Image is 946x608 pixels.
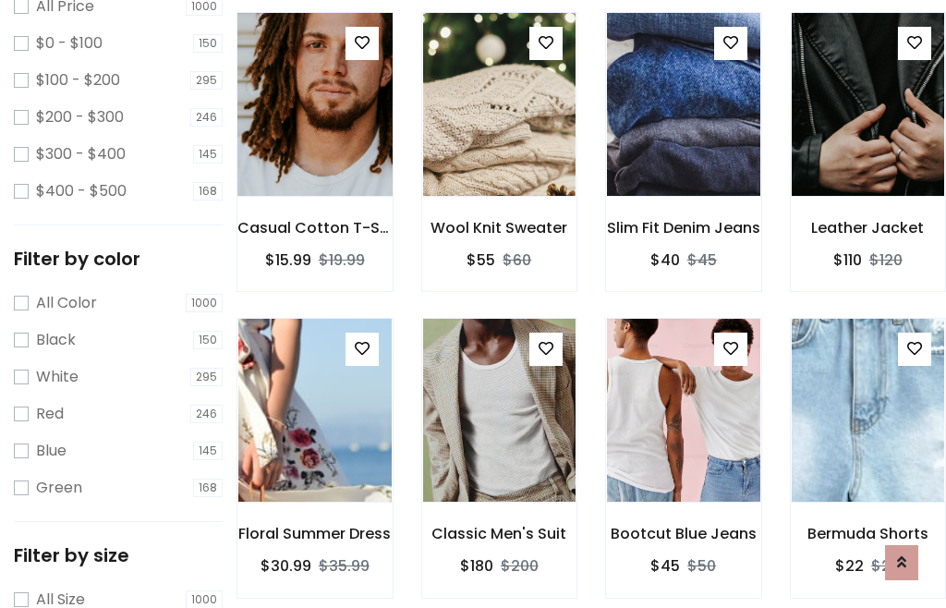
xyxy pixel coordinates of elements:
h6: Casual Cotton T-Shirt [237,219,393,237]
del: $60 [503,249,531,271]
h6: $45 [650,557,680,575]
h6: Leather Jacket [791,219,946,237]
span: 295 [190,71,223,90]
h6: Floral Summer Dress [237,525,393,542]
span: 295 [190,368,223,386]
label: $300 - $400 [36,143,126,165]
h6: $180 [460,557,493,575]
span: 150 [193,331,223,349]
span: 246 [190,405,223,423]
del: $25 [871,555,900,577]
h6: $40 [650,251,680,269]
label: White [36,366,79,388]
h5: Filter by color [14,248,223,270]
del: $45 [687,249,717,271]
h6: $30.99 [261,557,311,575]
h6: Classic Men's Suit [422,525,577,542]
label: All Color [36,292,97,314]
span: 1000 [186,294,223,312]
label: $100 - $200 [36,69,120,91]
label: $400 - $500 [36,180,127,202]
h6: $22 [835,557,864,575]
label: Green [36,477,82,499]
span: 168 [193,182,223,201]
del: $120 [869,249,903,271]
label: $0 - $100 [36,32,103,55]
h6: $15.99 [265,251,311,269]
del: $35.99 [319,555,370,577]
del: $50 [687,555,716,577]
del: $200 [501,555,539,577]
span: 145 [193,145,223,164]
del: $19.99 [319,249,365,271]
h5: Filter by size [14,544,223,566]
h6: $55 [467,251,495,269]
span: 150 [193,34,223,53]
span: 145 [193,442,223,460]
h6: Bootcut Blue Jeans [606,525,761,542]
span: 246 [190,108,223,127]
h6: Slim Fit Denim Jeans [606,219,761,237]
span: 168 [193,479,223,497]
h6: Wool Knit Sweater [422,219,577,237]
h6: $110 [833,251,862,269]
label: $200 - $300 [36,106,124,128]
label: Blue [36,440,67,462]
label: Black [36,329,76,351]
label: Red [36,403,64,425]
h6: Bermuda Shorts [791,525,946,542]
